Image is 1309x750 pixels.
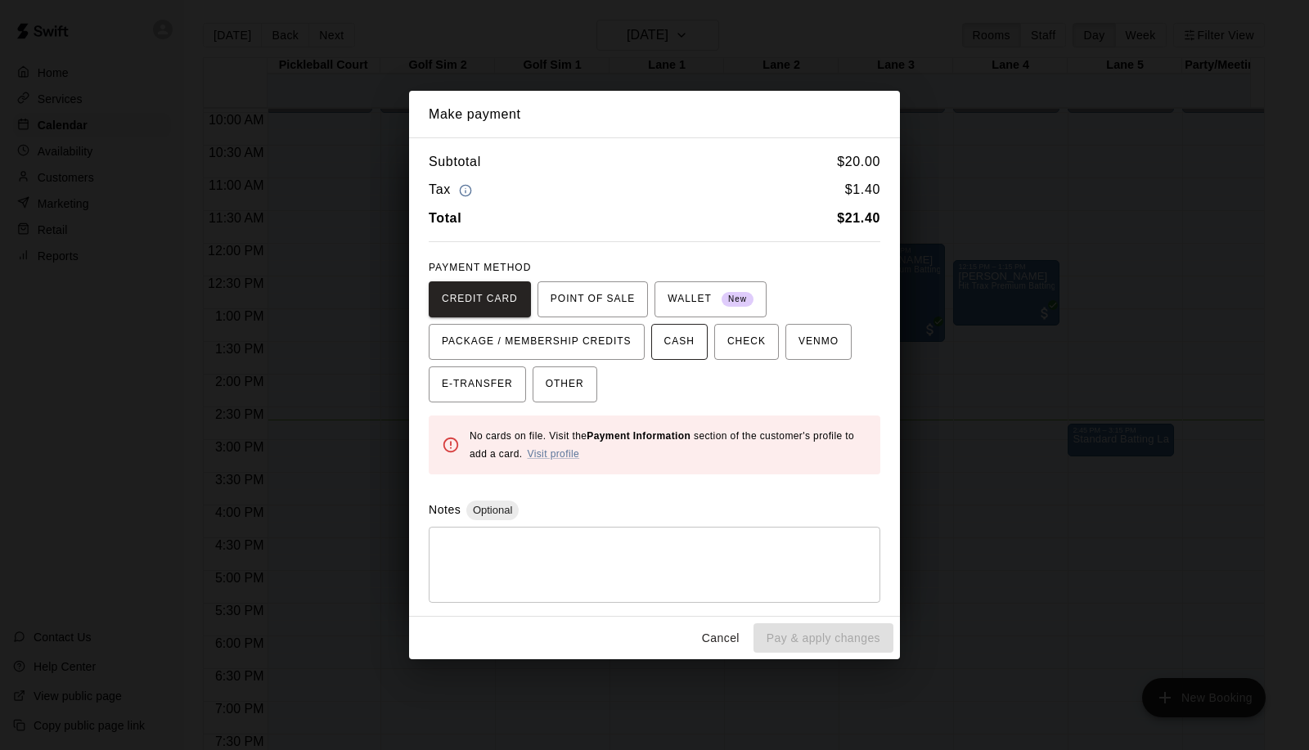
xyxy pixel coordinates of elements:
a: Visit profile [527,448,579,460]
span: CREDIT CARD [442,286,518,312]
span: CASH [664,329,695,355]
span: WALLET [668,286,753,312]
h6: $ 1.40 [845,179,880,201]
span: CHECK [727,329,766,355]
span: Optional [466,504,519,516]
span: PACKAGE / MEMBERSHIP CREDITS [442,329,632,355]
button: E-TRANSFER [429,366,526,402]
label: Notes [429,503,461,516]
button: POINT OF SALE [538,281,648,317]
b: Payment Information [587,430,690,442]
h6: $ 20.00 [837,151,880,173]
span: PAYMENT METHOD [429,262,531,273]
b: $ 21.40 [837,211,880,225]
button: CHECK [714,324,779,360]
button: PACKAGE / MEMBERSHIP CREDITS [429,324,645,360]
button: OTHER [533,366,597,402]
span: POINT OF SALE [551,286,635,312]
button: Cancel [695,623,747,653]
h6: Subtotal [429,151,481,173]
span: E-TRANSFER [442,371,513,397]
span: New [722,289,753,311]
button: CREDIT CARD [429,281,531,317]
span: No cards on file. Visit the section of the customer's profile to add a card. [470,430,854,460]
h6: Tax [429,179,476,201]
span: VENMO [798,329,839,355]
span: OTHER [546,371,584,397]
b: Total [429,211,461,225]
button: CASH [651,324,708,360]
button: VENMO [785,324,852,360]
h2: Make payment [409,91,900,138]
button: WALLET New [654,281,767,317]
